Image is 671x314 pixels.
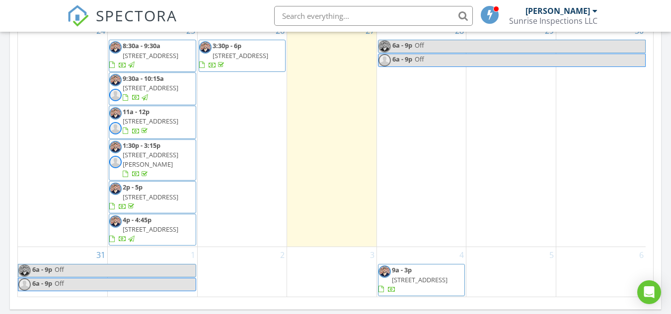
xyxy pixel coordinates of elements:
[199,41,212,54] img: img_2440.jpeg
[287,247,377,297] td: Go to September 3, 2025
[18,278,31,291] img: default-user-f0147aede5fd5fa78ca7ade42f37bd4542148d508eef1c3d3ea960f66861d68b.jpg
[109,122,122,134] img: default-user-f0147aede5fd5fa78ca7ade42f37bd4542148d508eef1c3d3ea960f66861d68b.jpg
[213,41,241,50] span: 3:30p - 6p
[197,23,287,247] td: Go to August 26, 2025
[109,41,122,54] img: img_2440.jpeg
[123,74,164,83] span: 9:30a - 10:15a
[123,225,178,234] span: [STREET_ADDRESS]
[123,141,178,179] a: 1:30p - 3:15p [STREET_ADDRESS][PERSON_NAME]
[287,23,377,247] td: Go to August 27, 2025
[108,23,198,247] td: Go to August 25, 2025
[123,83,178,92] span: [STREET_ADDRESS]
[378,54,391,66] img: default-user-f0147aede5fd5fa78ca7ade42f37bd4542148d508eef1c3d3ea960f66861d68b.jpg
[109,139,196,181] a: 1:30p - 3:15p [STREET_ADDRESS][PERSON_NAME]
[109,181,196,213] a: 2p - 5p [STREET_ADDRESS]
[67,13,177,34] a: SPECTORA
[109,72,196,105] a: 9:30a - 10:15a [STREET_ADDRESS]
[109,89,122,101] img: default-user-f0147aede5fd5fa78ca7ade42f37bd4542148d508eef1c3d3ea960f66861d68b.jpg
[378,265,391,278] img: img_2440.jpeg
[376,23,466,247] td: Go to August 28, 2025
[392,265,412,274] span: 9a - 3p
[67,5,89,27] img: The Best Home Inspection Software - Spectora
[109,107,122,120] img: img_2440.jpeg
[556,23,646,247] td: Go to August 30, 2025
[556,247,646,297] td: Go to September 6, 2025
[55,279,64,288] span: Off
[109,215,178,243] a: 4p - 4:45p [STREET_ADDRESS]
[123,74,178,102] a: 9:30a - 10:15a [STREET_ADDRESS]
[637,247,646,263] a: Go to September 6, 2025
[123,150,178,169] span: [STREET_ADDRESS][PERSON_NAME]
[123,107,178,135] a: 11a - 12p [STREET_ADDRESS]
[18,23,108,247] td: Go to August 24, 2025
[189,247,197,263] a: Go to September 1, 2025
[109,215,122,228] img: img_2440.jpeg
[18,264,31,277] img: img_2440.jpeg
[109,106,196,138] a: 11a - 12p [STREET_ADDRESS]
[109,156,122,168] img: default-user-f0147aede5fd5fa78ca7ade42f37bd4542148d508eef1c3d3ea960f66861d68b.jpg
[199,40,286,72] a: 3:30p - 6p [STREET_ADDRESS]
[392,275,447,284] span: [STREET_ADDRESS]
[123,107,149,116] span: 11a - 12p
[18,247,108,297] td: Go to August 31, 2025
[32,264,53,277] span: 6a - 9p
[55,265,64,274] span: Off
[466,23,556,247] td: Go to August 29, 2025
[109,40,196,72] a: 8:30a - 9:30a [STREET_ADDRESS]
[368,247,376,263] a: Go to September 3, 2025
[457,247,466,263] a: Go to September 4, 2025
[547,247,556,263] a: Go to September 5, 2025
[509,16,597,26] div: Sunrise Inspections LLC
[415,41,424,50] span: Off
[278,247,287,263] a: Go to September 2, 2025
[108,247,198,297] td: Go to September 1, 2025
[123,183,143,191] span: 2p - 5p
[123,117,178,126] span: [STREET_ADDRESS]
[96,5,177,26] span: SPECTORA
[466,247,556,297] td: Go to September 5, 2025
[123,51,178,60] span: [STREET_ADDRESS]
[32,278,53,291] span: 6a - 9p
[197,247,287,297] td: Go to September 2, 2025
[378,264,465,296] a: 9a - 3p [STREET_ADDRESS]
[392,40,413,53] span: 6a - 9p
[637,280,661,304] div: Open Intercom Messenger
[415,55,424,63] span: Off
[109,141,122,153] img: img_2440.jpeg
[94,247,107,263] a: Go to August 31, 2025
[392,54,413,66] span: 6a - 9p
[109,41,178,69] a: 8:30a - 9:30a [STREET_ADDRESS]
[213,51,268,60] span: [STREET_ADDRESS]
[109,183,122,195] img: img_2440.jpeg
[109,183,178,210] a: 2p - 5p [STREET_ADDRESS]
[123,41,160,50] span: 8:30a - 9:30a
[274,6,473,26] input: Search everything...
[109,74,122,86] img: img_2440.jpeg
[123,215,151,224] span: 4p - 4:45p
[376,247,466,297] td: Go to September 4, 2025
[123,192,178,201] span: [STREET_ADDRESS]
[109,214,196,246] a: 4p - 4:45p [STREET_ADDRESS]
[525,6,590,16] div: [PERSON_NAME]
[123,141,160,150] span: 1:30p - 3:15p
[199,41,268,69] a: 3:30p - 6p [STREET_ADDRESS]
[378,265,447,293] a: 9a - 3p [STREET_ADDRESS]
[378,40,391,53] img: img_2440.jpeg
